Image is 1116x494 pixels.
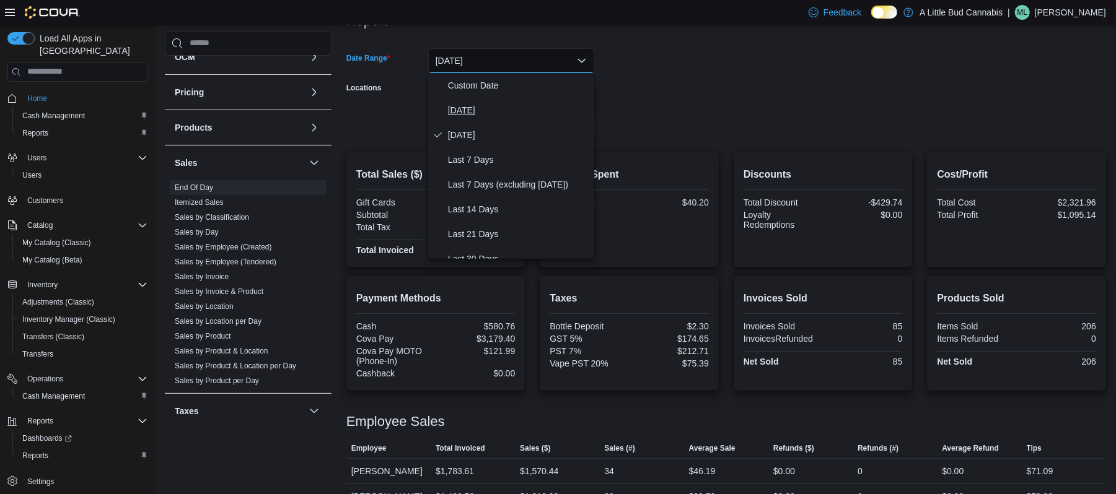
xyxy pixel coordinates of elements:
[356,321,433,331] div: Cash
[937,291,1096,306] h2: Products Sold
[2,89,152,107] button: Home
[175,183,213,192] a: End Of Day
[27,416,53,426] span: Reports
[1019,357,1096,366] div: 206
[175,272,229,281] a: Sales by Invoice
[520,443,550,453] span: Sales ($)
[12,293,152,311] button: Adjustments (Classic)
[2,370,152,388] button: Operations
[351,443,387,453] span: Employee
[356,334,433,344] div: Cova Pay
[604,443,635,453] span: Sales (#)
[356,245,414,255] strong: Total Invoiced
[17,448,147,463] span: Reports
[22,349,53,359] span: Transfers
[22,193,147,208] span: Customers
[632,346,709,356] div: $212.71
[858,443,899,453] span: Refunds (#)
[17,253,147,267] span: My Catalog (Beta)
[175,242,272,252] span: Sales by Employee (Created)
[438,346,515,356] div: $121.99
[1035,5,1106,20] p: [PERSON_NAME]
[2,472,152,490] button: Settings
[689,443,736,453] span: Average Sale
[1017,5,1028,20] span: ML
[12,107,152,124] button: Cash Management
[937,321,1014,331] div: Items Sold
[356,210,433,220] div: Subtotal
[744,357,779,366] strong: Net Sold
[2,191,152,209] button: Customers
[12,447,152,464] button: Reports
[22,297,94,307] span: Adjustments (Classic)
[17,431,77,446] a: Dashboards
[175,51,304,63] button: OCM
[175,316,261,326] span: Sales by Location per Day
[12,388,152,405] button: Cash Management
[307,85,322,100] button: Pricing
[175,157,304,169] button: Sales
[550,321,626,331] div: Bottle Deposit
[175,347,268,355] a: Sales by Product & Location
[175,301,234,311] span: Sales by Location
[937,197,1014,207] div: Total Cost
[632,358,709,368] div: $75.39
[346,53,390,63] label: Date Range
[2,412,152,430] button: Reports
[448,78,589,93] span: Custom Date
[22,111,85,121] span: Cash Management
[1019,197,1096,207] div: $2,321.96
[937,334,1014,344] div: Items Refunded
[22,433,72,443] span: Dashboards
[175,197,224,207] span: Itemized Sales
[346,414,445,429] h3: Employee Sales
[17,312,147,327] span: Inventory Manager (Classic)
[35,32,147,57] span: Load All Apps in [GEOGRAPHIC_DATA]
[27,280,58,290] span: Inventory
[2,149,152,167] button: Users
[520,464,558,479] div: $1,570.44
[17,126,53,141] a: Reports
[175,257,276,267] span: Sales by Employee (Tendered)
[22,90,147,106] span: Home
[22,391,85,401] span: Cash Management
[22,474,59,489] a: Settings
[1008,5,1010,20] p: |
[436,443,485,453] span: Total Invoiced
[17,329,147,344] span: Transfers (Classic)
[550,346,626,356] div: PST 7%
[632,197,709,207] div: $40.20
[825,321,902,331] div: 85
[175,302,234,311] a: Sales by Location
[307,120,322,135] button: Products
[22,414,147,428] span: Reports
[356,197,433,207] div: Gift Cards
[12,124,152,142] button: Reports
[17,108,147,123] span: Cash Management
[17,347,147,362] span: Transfers
[17,295,99,310] a: Adjustments (Classic)
[175,121,304,134] button: Products
[17,347,58,362] a: Transfers
[825,210,902,220] div: $0.00
[448,227,589,241] span: Last 21 Days
[550,358,626,368] div: Vape PST 20%
[448,177,589,192] span: Last 7 Days (excluding [DATE])
[1027,464,1053,479] div: $71.09
[824,6,861,19] span: Feedback
[22,170,42,180] span: Users
[22,255,82,265] span: My Catalog (Beta)
[825,334,902,344] div: 0
[436,464,474,479] div: $1,783.61
[448,103,589,118] span: [DATE]
[17,389,147,404] span: Cash Management
[871,6,897,19] input: Dark Mode
[175,198,224,207] a: Itemized Sales
[27,477,54,487] span: Settings
[825,357,902,366] div: 85
[448,202,589,217] span: Last 14 Days
[438,321,515,331] div: $580.76
[550,291,709,306] h2: Taxes
[22,150,147,165] span: Users
[22,218,58,233] button: Catalog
